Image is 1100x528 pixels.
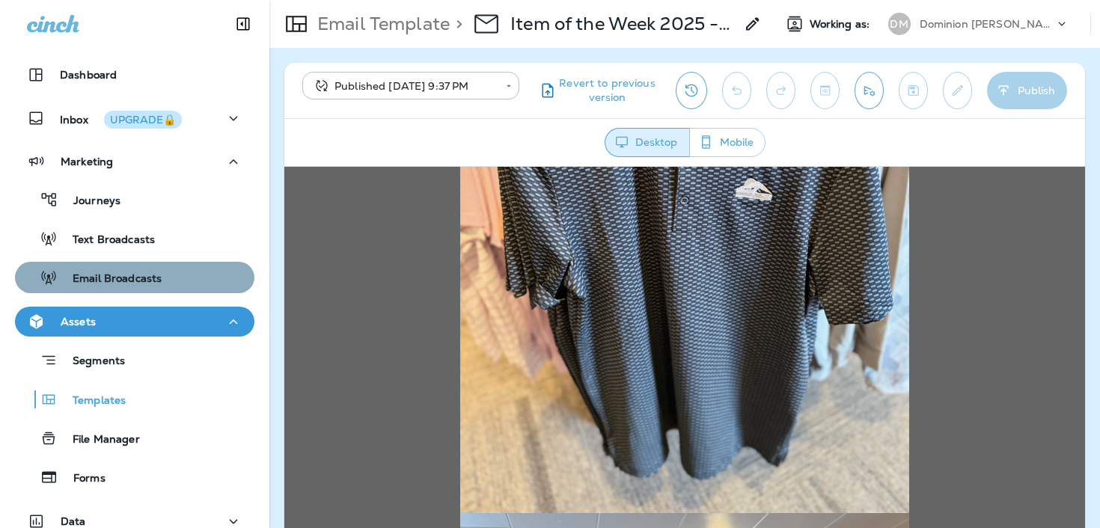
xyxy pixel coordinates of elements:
button: File Manager [15,423,254,454]
button: UPGRADE🔒 [104,111,182,129]
p: Email Template [311,13,450,35]
button: Send test email [855,72,884,109]
button: InboxUPGRADE🔒 [15,103,254,133]
button: Forms [15,461,254,493]
button: Revert to previous version [531,72,664,109]
button: Segments [15,344,254,376]
button: Templates [15,384,254,415]
span: Revert to previous version [557,76,658,105]
p: File Manager [58,433,140,447]
p: Email Broadcasts [58,272,162,286]
p: > [450,13,462,35]
button: Journeys [15,184,254,215]
button: View Changelog [676,72,707,109]
div: Published [DATE] 9:37 PM [313,79,495,93]
button: Marketing [15,147,254,176]
div: UPGRADE🔒 [110,114,176,125]
p: Assets [61,316,96,328]
button: Collapse Sidebar [222,9,264,39]
p: Data [61,515,86,527]
span: Working as: [810,18,873,31]
p: Marketing [61,156,113,168]
button: Desktop [605,128,690,157]
button: Email Broadcasts [15,262,254,293]
div: DM [888,13,911,35]
p: Dominion [PERSON_NAME] [920,18,1054,30]
p: Dashboard [60,69,117,81]
button: Dashboard [15,60,254,90]
button: Mobile [689,128,766,157]
p: Item of the Week 2025 - 9/15 [510,13,735,35]
p: Journeys [58,194,120,209]
p: Templates [58,394,126,408]
button: Text Broadcasts [15,223,254,254]
p: Inbox [60,111,182,126]
p: Forms [58,472,106,486]
p: Text Broadcasts [58,233,155,248]
button: Assets [15,307,254,337]
p: Segments [58,354,125,369]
